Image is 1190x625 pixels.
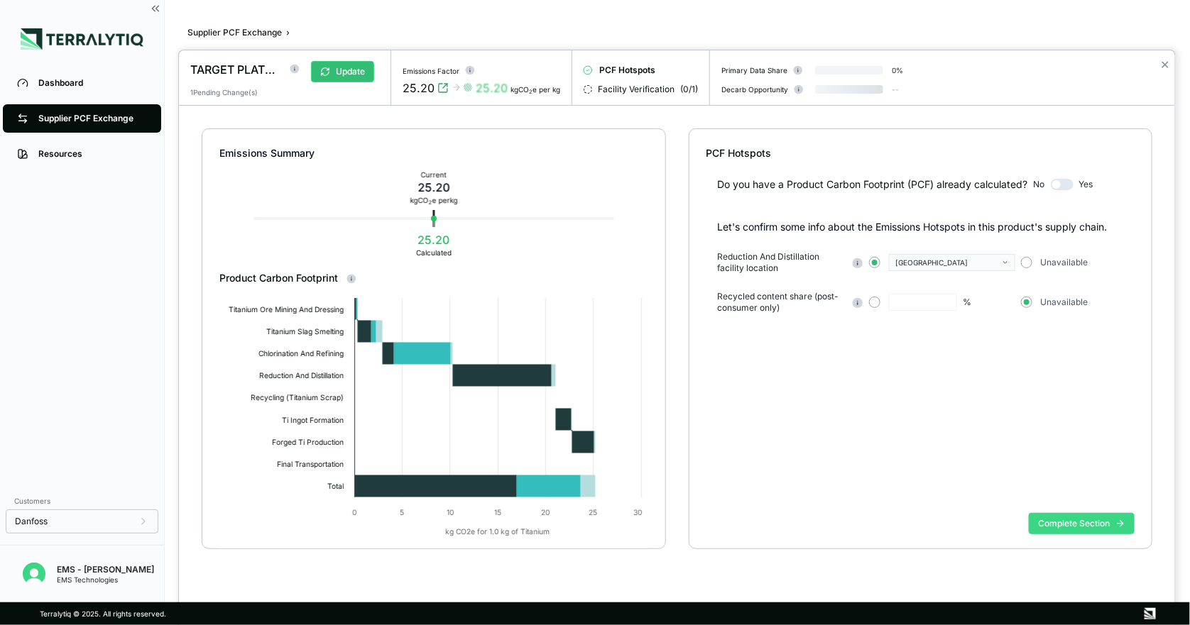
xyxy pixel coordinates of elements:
[718,251,846,274] span: Reduction And Distillation facility location
[447,508,454,516] text: 10
[598,84,675,95] span: Facility Verification
[1029,513,1135,534] button: Complete Section
[1160,56,1169,73] button: Close
[541,508,550,516] text: 20
[410,196,457,204] div: kg CO e per kg
[416,231,452,248] div: 25.20
[190,61,281,78] div: TARGET PLATE - BEARING SENSOR
[277,460,344,469] text: Final Transportation
[892,66,903,74] div: 0 %
[327,482,344,490] text: Total
[219,146,648,160] div: Emissions Summary
[963,297,971,308] div: %
[706,146,1135,160] div: PCF Hotspots
[511,85,560,94] div: kgCO e per kg
[718,291,846,314] span: Recycled content share (post-consumer only)
[219,271,648,285] div: Product Carbon Footprint
[272,438,344,447] text: Forged Ti Production
[680,84,698,95] span: ( 0 / 1 )
[895,258,999,267] div: [GEOGRAPHIC_DATA]
[403,67,459,75] div: Emissions Factor
[1034,179,1045,190] span: No
[718,220,1135,234] p: Let's confirm some info about the Emissions Hotspots in this product's supply chain.
[428,199,432,206] sub: 2
[352,508,356,516] text: 0
[251,393,344,402] text: Recycling (Titanium Scrap)
[410,170,457,179] div: Current
[1041,257,1088,268] span: Unavailable
[599,65,655,76] span: PCF Hotspots
[446,527,550,536] text: kg CO2e for 1.0 kg of Titanium
[258,349,344,358] text: Chlorination And Refining
[400,508,404,516] text: 5
[721,85,788,94] div: Decarb Opportunity
[589,508,598,516] text: 25
[403,79,435,96] div: 25.20
[190,88,258,96] div: 1 Pending Change(s)
[718,177,1028,192] div: Do you have a Product Carbon Footprint (PCF) already calculated?
[266,327,344,336] text: Titanium Slag Smelting
[1079,179,1093,190] span: Yes
[282,416,344,425] text: Ti Ingot Formation
[892,85,899,94] span: --
[229,305,344,314] text: Titanium Ore Mining And Dressing
[633,508,642,516] text: 30
[721,66,787,74] div: Primary Data Share
[259,371,344,380] text: Reduction And Distillation
[1041,297,1088,308] span: Unavailable
[410,179,457,196] div: 25.20
[494,508,501,516] text: 15
[311,61,374,82] button: Update
[889,254,1015,271] button: [GEOGRAPHIC_DATA]
[416,248,452,257] div: Calculated
[529,89,533,95] sub: 2
[476,79,508,96] div: 25.20
[437,82,449,94] svg: View audit trail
